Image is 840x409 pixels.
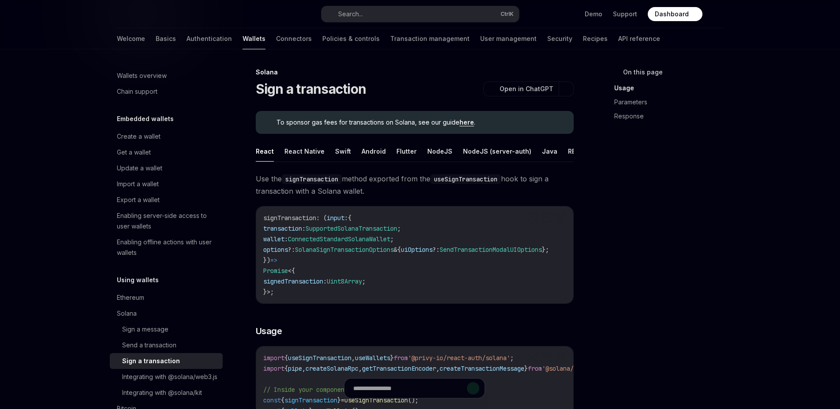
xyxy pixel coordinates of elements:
[263,288,274,296] span: }>;
[284,365,288,372] span: {
[390,354,394,362] span: }
[440,246,542,254] span: SendTransactionModalUIOptions
[117,179,159,189] div: Import a wallet
[263,235,284,243] span: wallet
[362,141,386,162] button: Android
[526,212,538,223] button: Report incorrect code
[295,246,394,254] span: SolanaSignTransactionOptions
[541,352,552,363] button: Copy the contents from the code block
[390,28,470,49] a: Transaction management
[117,28,145,49] a: Welcome
[110,208,223,234] a: Enabling server-side access to user wallets
[322,28,380,49] a: Policies & controls
[263,225,302,232] span: transaction
[397,246,401,254] span: {
[362,277,366,285] span: ;
[110,160,223,176] a: Update a wallet
[316,214,327,222] span: : (
[433,246,440,254] span: ?:
[344,214,348,222] span: :
[436,365,440,372] span: ,
[440,365,524,372] span: createTransactionMessage
[110,68,223,84] a: Wallets overview
[585,10,602,18] a: Demo
[358,365,362,372] span: ,
[263,267,288,275] span: Promise
[355,354,390,362] span: useWallets
[362,365,436,372] span: getTransactionEncoder
[117,70,167,81] div: Wallets overview
[500,11,514,18] span: Ctrl K
[524,365,528,372] span: }
[396,141,417,162] button: Flutter
[110,321,223,337] a: Sign a message
[110,337,223,353] a: Send a transaction
[187,28,232,49] a: Authentication
[117,292,144,303] div: Ethereum
[117,237,217,258] div: Enabling offline actions with user wallets
[256,325,282,337] span: Usage
[467,382,479,394] button: Send message
[265,119,271,127] svg: Tip
[110,234,223,261] a: Enabling offline actions with user wallets
[614,95,731,109] a: Parameters
[555,352,566,363] button: Ask AI
[288,354,351,362] span: useSignTransaction
[282,174,342,184] code: signTransaction
[510,354,514,362] span: ;
[117,8,172,20] img: dark logo
[614,81,731,95] a: Usage
[263,246,288,254] span: options
[648,7,702,21] a: Dashboard
[256,68,574,77] div: Solana
[284,141,325,162] button: React Native
[655,10,689,18] span: Dashboard
[288,235,390,243] span: ConnectedStandardSolanaWallet
[288,267,295,275] span: <{
[613,10,637,18] a: Support
[338,9,363,19] div: Search...
[288,246,295,254] span: ?:
[427,141,452,162] button: NodeJS
[288,365,302,372] span: pipe
[401,246,433,254] span: uiOptions
[117,86,157,97] div: Chain support
[618,28,660,49] a: API reference
[335,141,351,162] button: Swift
[323,277,327,285] span: :
[327,277,362,285] span: Uint8Array
[256,141,274,162] button: React
[500,85,553,93] span: Open in ChatGPT
[306,365,358,372] span: createSolanaRpc
[547,28,572,49] a: Security
[276,118,564,127] span: To sponsor gas fees for transactions on Solana, see our guide .
[463,141,531,162] button: NodeJS (server-auth)
[256,81,366,97] h1: Sign a transaction
[270,256,277,264] span: =>
[302,365,306,372] span: ,
[117,210,217,232] div: Enabling server-side access to user wallets
[110,84,223,99] a: Chain support
[263,365,284,372] span: import
[117,147,151,158] div: Get a wallet
[555,212,566,223] button: Ask AI
[110,385,223,401] a: Integrating with @solana/kit
[117,131,161,142] div: Create a wallet
[306,225,397,232] span: SupportedSolanaTransaction
[327,214,344,222] span: input
[117,114,174,124] h5: Embedded wallets
[156,28,176,49] a: Basics
[263,214,316,222] span: signTransaction
[542,141,557,162] button: Java
[614,109,731,123] a: Response
[110,353,223,369] a: Sign a transaction
[394,354,408,362] span: from
[117,163,162,173] div: Update a wallet
[263,354,284,362] span: import
[284,354,288,362] span: {
[263,277,323,285] span: signedTransaction
[284,235,288,243] span: :
[243,28,265,49] a: Wallets
[117,195,160,205] div: Export a wallet
[397,225,401,232] span: ;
